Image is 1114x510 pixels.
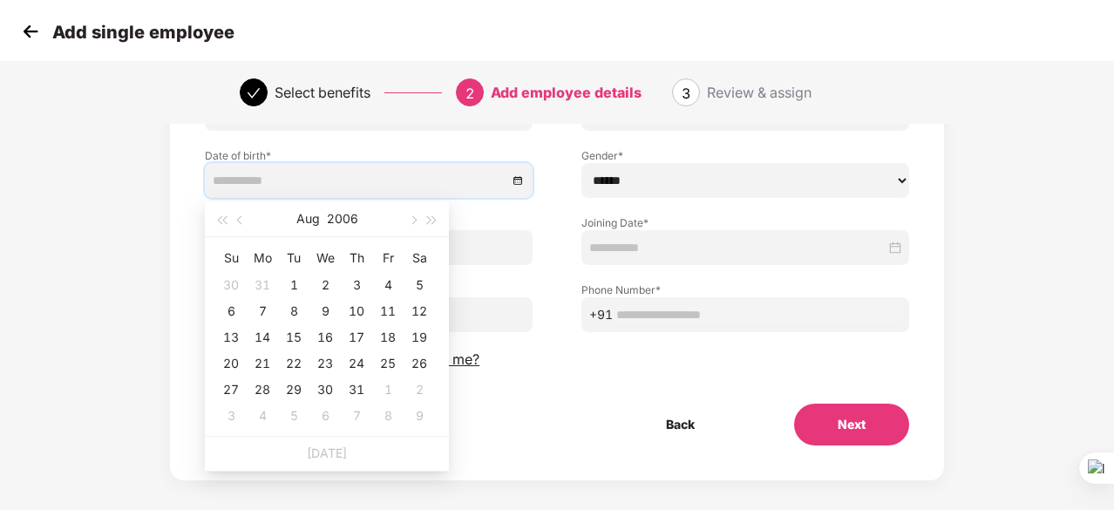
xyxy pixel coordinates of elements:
[346,405,367,426] div: 7
[404,272,435,298] td: 2006-08-05
[372,244,404,272] th: Fr
[252,301,273,322] div: 7
[341,244,372,272] th: Th
[215,350,247,377] td: 2006-08-20
[283,275,304,296] div: 1
[794,404,909,445] button: Next
[622,404,738,445] button: Back
[252,353,273,374] div: 21
[341,350,372,377] td: 2006-08-24
[404,298,435,324] td: 2006-08-12
[409,405,430,426] div: 9
[221,379,241,400] div: 27
[341,403,372,429] td: 2006-09-07
[309,377,341,403] td: 2006-08-30
[247,403,278,429] td: 2006-09-04
[215,403,247,429] td: 2006-09-03
[341,324,372,350] td: 2006-08-17
[309,272,341,298] td: 2006-08-02
[346,301,367,322] div: 10
[581,148,909,163] label: Gender
[377,405,398,426] div: 8
[215,324,247,350] td: 2006-08-13
[315,301,336,322] div: 9
[346,275,367,296] div: 3
[215,298,247,324] td: 2006-08-06
[315,275,336,296] div: 2
[404,377,435,403] td: 2006-09-02
[404,244,435,272] th: Sa
[205,148,533,163] label: Date of birth
[315,379,336,400] div: 30
[247,244,278,272] th: Mo
[283,301,304,322] div: 8
[278,324,309,350] td: 2006-08-15
[327,201,358,236] button: 2006
[372,298,404,324] td: 2006-08-11
[215,244,247,272] th: Su
[17,18,44,44] img: svg+xml;base64,PHN2ZyB4bWxucz0iaHR0cDovL3d3dy53My5vcmcvMjAwMC9zdmciIHdpZHRoPSIzMCIgaGVpZ2h0PSIzMC...
[341,377,372,403] td: 2006-08-31
[341,298,372,324] td: 2006-08-10
[465,85,474,102] span: 2
[247,350,278,377] td: 2006-08-21
[247,298,278,324] td: 2006-08-07
[309,244,341,272] th: We
[341,272,372,298] td: 2006-08-03
[278,403,309,429] td: 2006-09-05
[707,78,812,106] div: Review & assign
[404,403,435,429] td: 2006-09-09
[404,350,435,377] td: 2006-08-26
[215,272,247,298] td: 2006-07-30
[491,78,642,106] div: Add employee details
[372,324,404,350] td: 2006-08-18
[252,275,273,296] div: 31
[377,327,398,348] div: 18
[372,272,404,298] td: 2006-08-04
[581,282,909,297] label: Phone Number
[283,405,304,426] div: 5
[377,379,398,400] div: 1
[252,405,273,426] div: 4
[309,350,341,377] td: 2006-08-23
[589,305,613,324] span: +91
[52,22,234,43] p: Add single employee
[278,350,309,377] td: 2006-08-22
[409,275,430,296] div: 5
[409,327,430,348] div: 19
[252,327,273,348] div: 14
[283,327,304,348] div: 15
[346,353,367,374] div: 24
[296,201,320,236] button: Aug
[278,272,309,298] td: 2006-08-01
[372,350,404,377] td: 2006-08-25
[252,379,273,400] div: 28
[377,301,398,322] div: 11
[309,324,341,350] td: 2006-08-16
[221,327,241,348] div: 13
[247,86,261,100] span: check
[247,324,278,350] td: 2006-08-14
[283,353,304,374] div: 22
[682,85,690,102] span: 3
[221,405,241,426] div: 3
[278,244,309,272] th: Tu
[309,298,341,324] td: 2006-08-09
[581,215,909,230] label: Joining Date
[221,275,241,296] div: 30
[377,275,398,296] div: 4
[221,301,241,322] div: 6
[346,379,367,400] div: 31
[307,445,347,460] a: [DATE]
[377,353,398,374] div: 25
[221,353,241,374] div: 20
[247,272,278,298] td: 2006-07-31
[247,377,278,403] td: 2006-08-28
[315,353,336,374] div: 23
[346,327,367,348] div: 17
[283,379,304,400] div: 29
[215,377,247,403] td: 2006-08-27
[315,405,336,426] div: 6
[372,403,404,429] td: 2006-09-08
[278,377,309,403] td: 2006-08-29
